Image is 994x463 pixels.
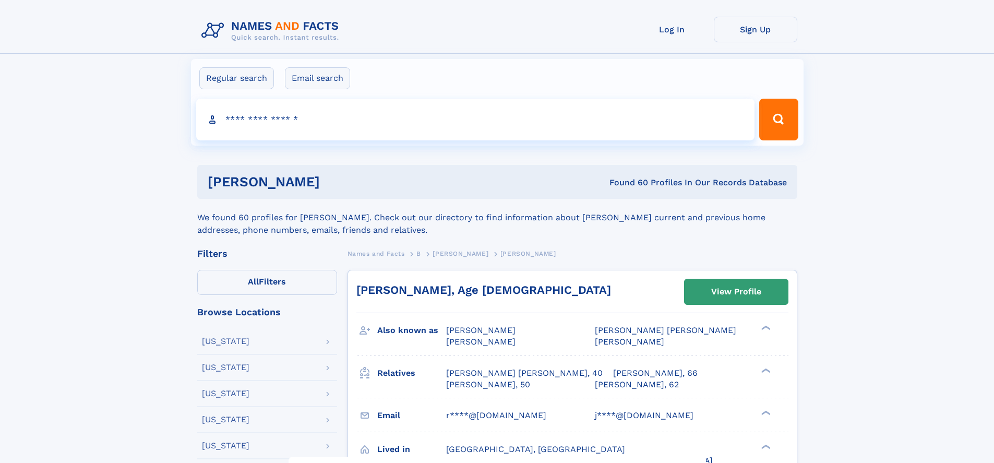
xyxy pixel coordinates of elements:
h3: Relatives [377,364,446,382]
a: Names and Facts [348,247,405,260]
div: [US_STATE] [202,337,249,346]
span: [GEOGRAPHIC_DATA], [GEOGRAPHIC_DATA] [446,444,625,454]
label: Regular search [199,67,274,89]
label: Email search [285,67,350,89]
span: [PERSON_NAME] [PERSON_NAME] [595,325,736,335]
a: [PERSON_NAME], 62 [595,379,679,390]
span: [PERSON_NAME] [446,337,516,347]
button: Search Button [759,99,798,140]
h1: [PERSON_NAME] [208,175,465,188]
a: Log In [630,17,714,42]
h3: Email [377,407,446,424]
div: We found 60 profiles for [PERSON_NAME]. Check out our directory to find information about [PERSON... [197,199,797,236]
span: B [416,250,421,257]
div: ❯ [759,325,771,331]
span: [PERSON_NAME] [433,250,488,257]
div: ❯ [759,409,771,416]
span: [PERSON_NAME] [595,337,664,347]
div: [US_STATE] [202,363,249,372]
a: B [416,247,421,260]
a: [PERSON_NAME], Age [DEMOGRAPHIC_DATA] [356,283,611,296]
div: ❯ [759,367,771,374]
a: [PERSON_NAME], 50 [446,379,530,390]
div: [US_STATE] [202,389,249,398]
a: [PERSON_NAME], 66 [613,367,698,379]
img: Logo Names and Facts [197,17,348,45]
input: search input [196,99,755,140]
span: [PERSON_NAME] [446,325,516,335]
div: ❯ [759,443,771,450]
div: View Profile [711,280,761,304]
div: Browse Locations [197,307,337,317]
div: [US_STATE] [202,442,249,450]
span: [PERSON_NAME] [500,250,556,257]
a: View Profile [685,279,788,304]
div: Filters [197,249,337,258]
div: Found 60 Profiles In Our Records Database [464,177,787,188]
a: Sign Up [714,17,797,42]
a: [PERSON_NAME] [433,247,488,260]
label: Filters [197,270,337,295]
h3: Also known as [377,322,446,339]
div: [US_STATE] [202,415,249,424]
h3: Lived in [377,441,446,458]
span: All [248,277,259,287]
a: [PERSON_NAME] [PERSON_NAME], 40 [446,367,603,379]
